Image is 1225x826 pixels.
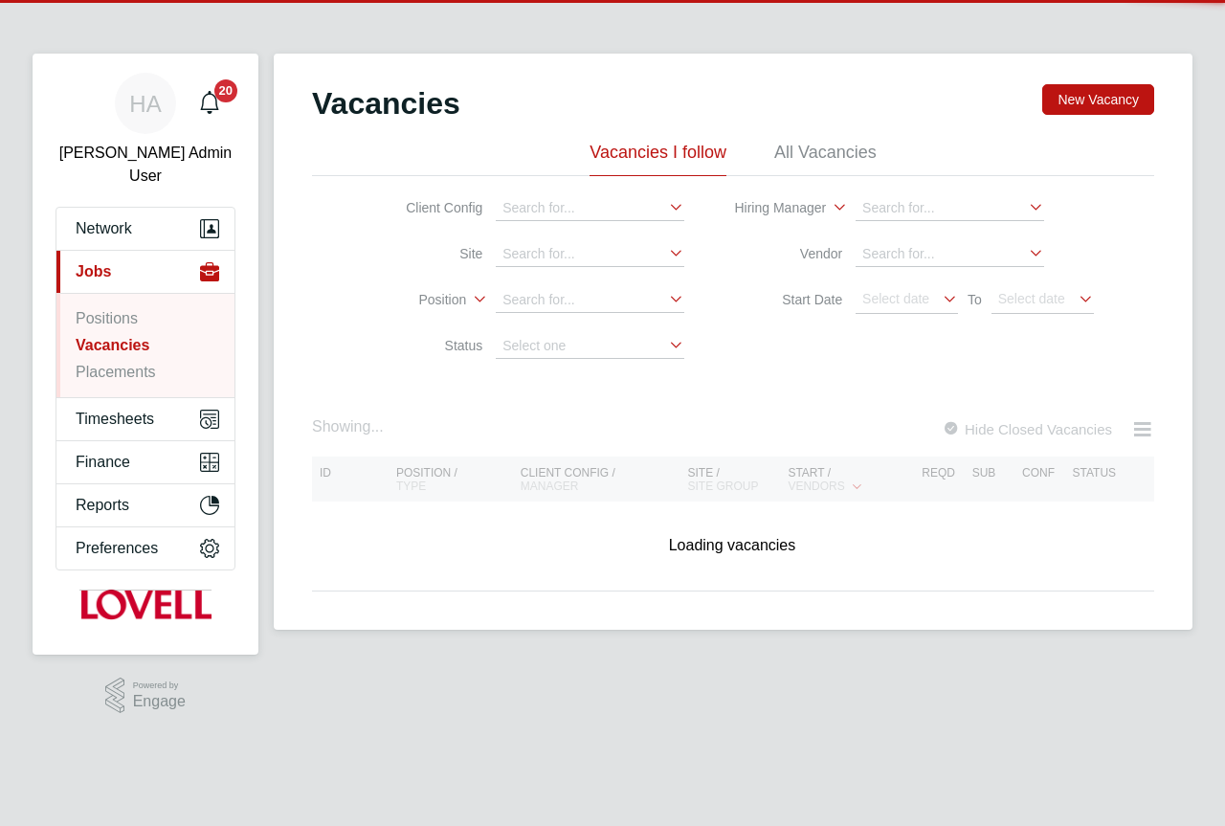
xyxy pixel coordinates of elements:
span: Network [76,220,132,237]
span: HA [129,91,161,116]
input: Search for... [856,242,1044,267]
span: Reports [76,497,129,514]
label: Hide Closed Vacancies [942,421,1112,437]
li: Vacancies I follow [590,142,726,176]
input: Search for... [496,196,684,221]
label: Hiring Manager [716,199,826,217]
input: Search for... [856,196,1044,221]
label: Start Date [732,291,842,308]
button: Preferences [56,527,234,569]
span: Hays Admin User [56,142,235,188]
h2: Vacancies [312,84,460,123]
a: Go to home page [56,590,235,620]
label: Site [372,245,482,262]
button: Network [56,208,234,250]
a: Positions [76,310,138,326]
label: Position [356,291,466,309]
span: Timesheets [76,411,154,428]
label: Client Config [372,199,482,216]
li: All Vacancies [774,142,877,176]
div: Jobs [56,293,234,397]
label: Vendor [732,245,842,262]
input: Search for... [496,288,684,313]
button: Finance [56,441,234,483]
span: 20 [214,79,237,102]
div: Showing [312,417,388,437]
button: Jobs [56,251,234,293]
button: Timesheets [56,398,234,440]
nav: Main navigation [33,54,258,655]
a: 20 [190,73,229,134]
span: Select date [998,291,1065,306]
a: HA[PERSON_NAME] Admin User [56,73,235,188]
input: Search for... [496,242,684,267]
span: Finance [76,454,130,471]
span: Powered by [133,678,186,694]
span: Engage [133,694,186,710]
button: Reports [56,484,234,526]
span: Preferences [76,540,158,557]
img: lovell-logo-retina.png [79,590,211,620]
a: Placements [76,364,156,380]
a: Vacancies [76,337,149,353]
a: Powered byEngage [105,678,186,714]
span: To [962,288,988,311]
label: Status [372,337,482,354]
input: Select one [496,334,684,359]
span: ... [370,418,383,435]
button: New Vacancy [1042,84,1154,115]
span: Jobs [76,263,111,280]
span: Select date [862,291,929,306]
